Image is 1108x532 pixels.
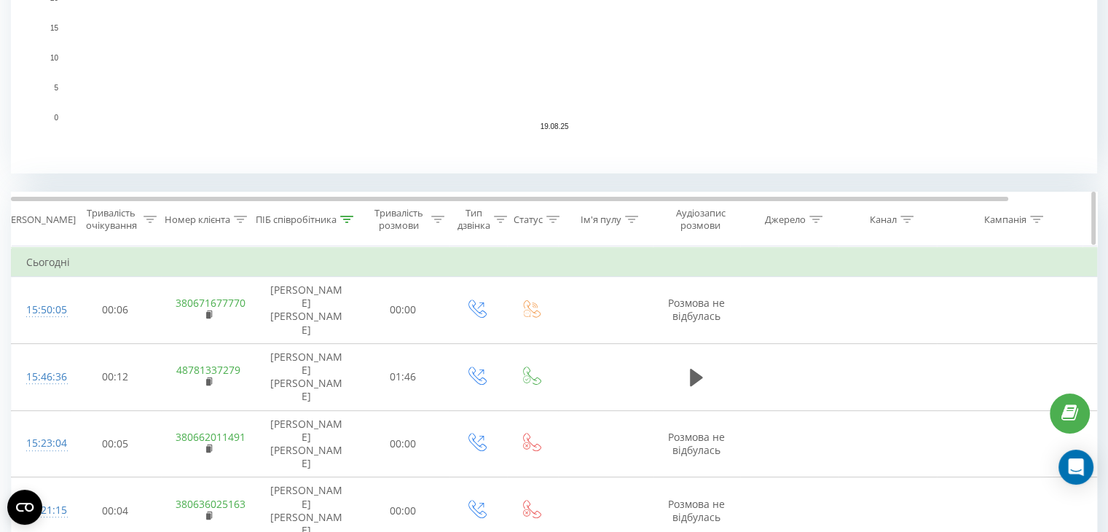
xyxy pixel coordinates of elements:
td: [PERSON_NAME] [PERSON_NAME] [256,277,358,344]
text: 0 [54,114,58,122]
div: Тривалість очікування [82,207,140,232]
div: ПІБ співробітника [256,214,337,226]
div: 15:21:15 [26,496,55,525]
div: Тип дзвінка [457,207,490,232]
td: 00:06 [70,277,161,344]
td: 01:46 [358,343,449,410]
td: [PERSON_NAME] [PERSON_NAME] [256,343,358,410]
td: [PERSON_NAME] [PERSON_NAME] [256,410,358,477]
a: 380671677770 [176,296,245,310]
div: Номер клієнта [165,214,230,226]
text: 15 [50,24,59,32]
div: 15:46:36 [26,363,55,391]
text: 19.08.25 [541,122,569,130]
a: 380636025163 [176,497,245,511]
td: 00:05 [70,410,161,477]
div: 15:50:05 [26,296,55,324]
a: 380662011491 [176,430,245,444]
div: Джерело [765,214,806,226]
td: 00:12 [70,343,161,410]
div: Канал [870,214,897,226]
a: 48781337279 [176,363,240,377]
div: Тривалість розмови [370,207,428,232]
div: 15:23:04 [26,429,55,458]
span: Розмова не відбулась [668,497,725,524]
td: 00:00 [358,277,449,344]
div: Open Intercom Messenger [1058,450,1093,485]
div: Ім'я пулу [581,214,621,226]
button: Open CMP widget [7,490,42,525]
span: Розмова не відбулась [668,430,725,457]
text: 10 [50,54,59,62]
td: 00:00 [358,410,449,477]
span: Розмова не відбулась [668,296,725,323]
div: Аудіозапис розмови [665,207,736,232]
div: [PERSON_NAME] [2,214,76,226]
text: 5 [54,84,58,92]
div: Кампанія [984,214,1026,226]
div: Статус [514,214,543,226]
